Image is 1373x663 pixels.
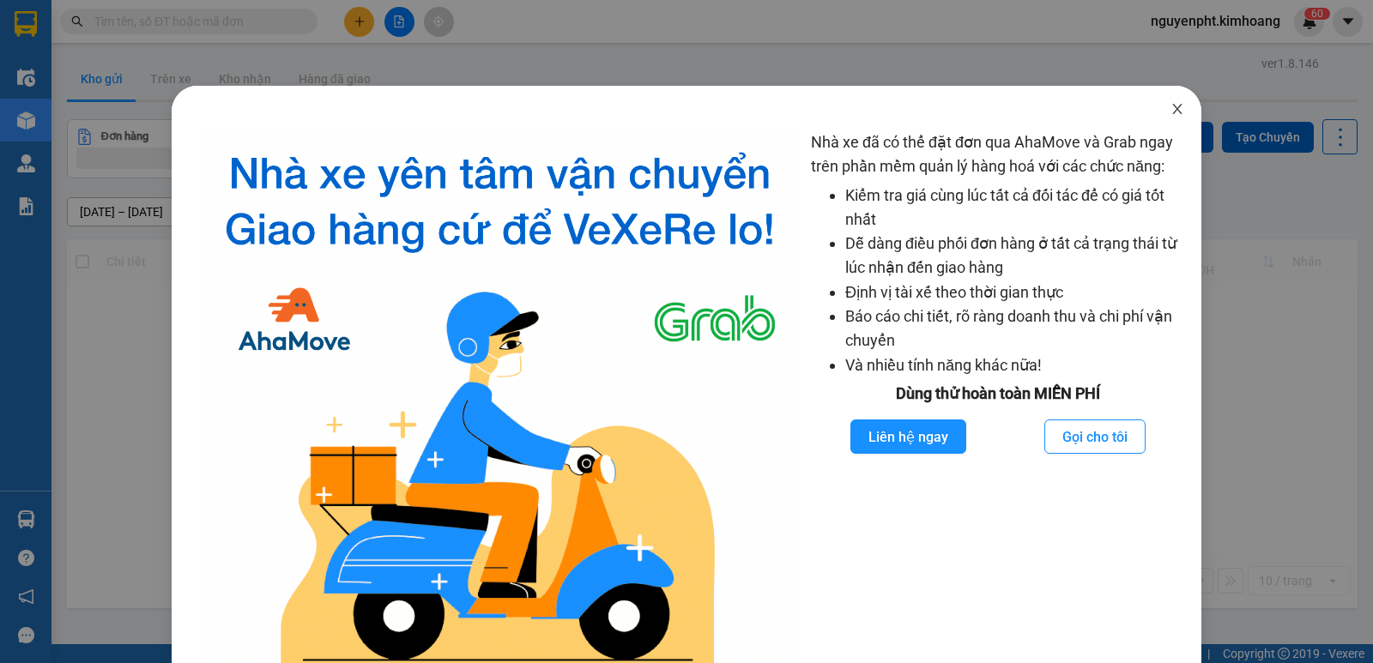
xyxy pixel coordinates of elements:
li: Định vị tài xế theo thời gian thực [845,280,1184,304]
button: Close [1153,86,1201,134]
span: close [1170,102,1184,116]
li: Và nhiều tính năng khác nữa! [845,353,1184,377]
span: Liên hệ ngay [868,426,948,448]
button: Gọi cho tôi [1044,419,1146,454]
li: Kiểm tra giá cùng lúc tất cả đối tác để có giá tốt nhất [845,184,1184,232]
li: Báo cáo chi tiết, rõ ràng doanh thu và chi phí vận chuyển [845,304,1184,353]
div: Dùng thử hoàn toàn MIỄN PHÍ [811,382,1184,406]
span: Gọi cho tôi [1062,426,1128,448]
button: Liên hệ ngay [850,419,966,454]
li: Dễ dàng điều phối đơn hàng ở tất cả trạng thái từ lúc nhận đến giao hàng [845,232,1184,280]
